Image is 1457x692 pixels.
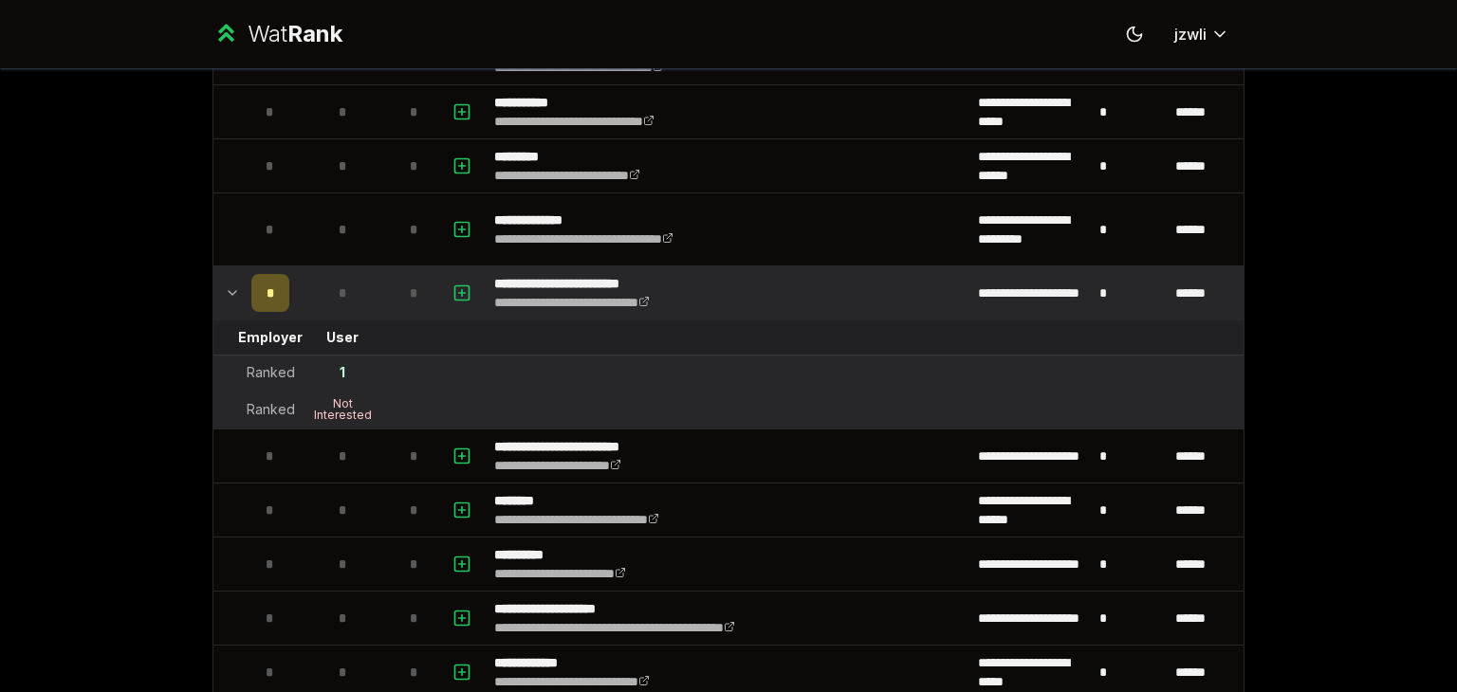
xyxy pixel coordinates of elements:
[244,320,297,355] td: Employer
[297,320,388,355] td: User
[212,19,342,49] a: WatRank
[1174,23,1207,46] span: jzwli
[248,19,342,49] div: Wat
[340,363,345,382] div: 1
[287,20,342,47] span: Rank
[1159,17,1245,51] button: jzwli
[247,363,295,382] div: Ranked
[304,398,380,421] div: Not Interested
[247,400,295,419] div: Ranked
